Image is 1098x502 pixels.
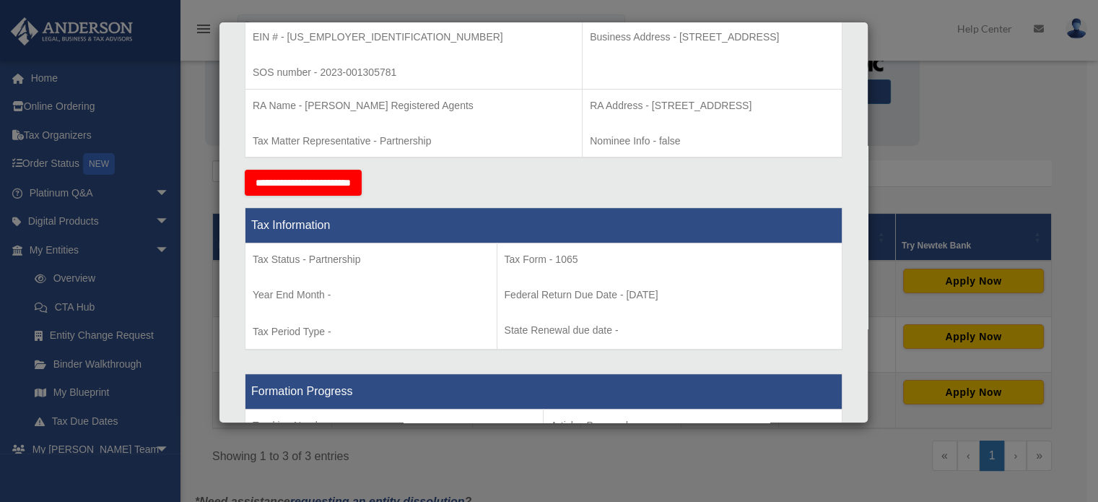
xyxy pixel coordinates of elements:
[551,417,835,435] p: Articles Prepared -
[590,28,835,46] p: Business Address - [STREET_ADDRESS]
[253,417,536,435] p: Tracking Number -
[590,132,835,150] p: Nominee Info - false
[253,97,575,115] p: RA Name - [PERSON_NAME] Registered Agents
[245,374,842,410] th: Formation Progress
[245,208,842,243] th: Tax Information
[245,243,497,350] td: Tax Period Type -
[253,251,489,269] p: Tax Status - Partnership
[505,251,835,269] p: Tax Form - 1065
[253,64,575,82] p: SOS number - 2023-001305781
[505,286,835,304] p: Federal Return Due Date - [DATE]
[253,132,575,150] p: Tax Matter Representative - Partnership
[590,97,835,115] p: RA Address - [STREET_ADDRESS]
[505,321,835,339] p: State Renewal due date -
[253,286,489,304] p: Year End Month -
[253,28,575,46] p: EIN # - [US_EMPLOYER_IDENTIFICATION_NUMBER]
